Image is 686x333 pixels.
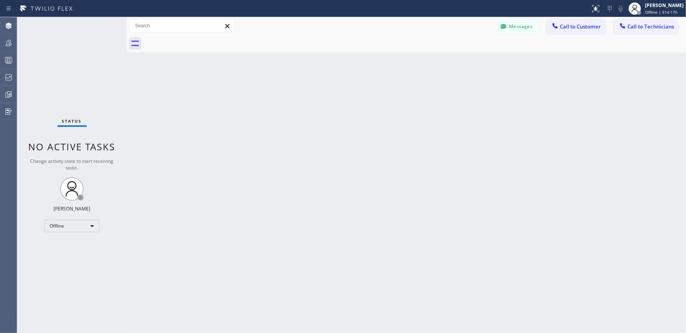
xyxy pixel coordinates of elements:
[30,158,114,171] span: Change activity state to start receiving tasks.
[62,118,82,124] span: Status
[546,19,606,34] button: Call to Customer
[29,140,116,153] span: No active tasks
[495,19,538,34] button: Messages
[645,2,684,9] div: [PERSON_NAME]
[129,20,234,32] input: Search
[54,205,90,212] div: [PERSON_NAME]
[614,19,678,34] button: Call to Technicians
[45,220,99,232] div: Offline
[645,9,677,15] span: Offline | 51d 17h
[627,23,674,30] span: Call to Technicians
[560,23,601,30] span: Call to Customer
[615,3,626,14] button: Mute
